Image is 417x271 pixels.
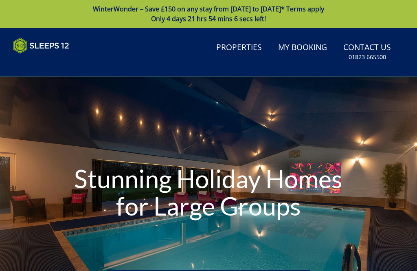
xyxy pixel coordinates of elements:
iframe: Customer reviews powered by Trustpilot [9,59,94,66]
img: Sleeps 12 [13,37,69,54]
a: My Booking [275,39,330,57]
a: Properties [213,39,265,57]
h1: Stunning Holiday Homes for Large Groups [63,149,355,236]
a: Contact Us01823 665500 [340,39,394,65]
small: 01823 665500 [349,53,386,61]
span: Only 4 days 21 hrs 54 mins 6 secs left! [151,14,266,23]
